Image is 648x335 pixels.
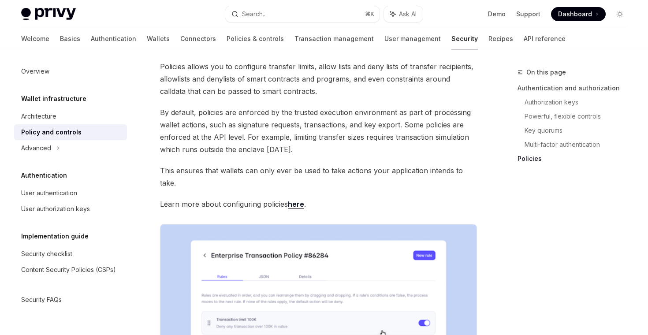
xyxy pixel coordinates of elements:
[558,10,592,19] span: Dashboard
[14,63,127,79] a: Overview
[21,264,116,275] div: Content Security Policies (CSPs)
[242,9,267,19] div: Search...
[14,124,127,140] a: Policy and controls
[288,200,304,209] a: here
[21,204,90,214] div: User authorization keys
[526,67,566,78] span: On this page
[516,10,540,19] a: Support
[21,127,82,138] div: Policy and controls
[518,81,634,95] a: Authentication and authorization
[551,7,606,21] a: Dashboard
[525,138,634,152] a: Multi-factor authentication
[451,28,478,49] a: Security
[160,164,477,189] span: This ensures that wallets can only ever be used to take actions your application intends to take.
[21,8,76,20] img: light logo
[524,28,566,49] a: API reference
[21,231,89,242] h5: Implementation guide
[21,188,77,198] div: User authentication
[14,108,127,124] a: Architecture
[225,6,379,22] button: Search...⌘K
[227,28,284,49] a: Policies & controls
[21,143,51,153] div: Advanced
[147,28,170,49] a: Wallets
[91,28,136,49] a: Authentication
[525,109,634,123] a: Powerful, flexible controls
[384,28,441,49] a: User management
[21,294,62,305] div: Security FAQs
[14,185,127,201] a: User authentication
[14,262,127,278] a: Content Security Policies (CSPs)
[488,28,513,49] a: Recipes
[60,28,80,49] a: Basics
[613,7,627,21] button: Toggle dark mode
[525,123,634,138] a: Key quorums
[160,60,477,97] span: Policies allows you to configure transfer limits, allow lists and deny lists of transfer recipien...
[21,28,49,49] a: Welcome
[21,249,72,259] div: Security checklist
[21,170,67,181] h5: Authentication
[21,93,86,104] h5: Wallet infrastructure
[21,111,56,122] div: Architecture
[294,28,374,49] a: Transaction management
[518,152,634,166] a: Policies
[525,95,634,109] a: Authorization keys
[160,106,477,156] span: By default, policies are enforced by the trusted execution environment as part of processing wall...
[365,11,374,18] span: ⌘ K
[14,292,127,308] a: Security FAQs
[160,198,477,210] span: Learn more about configuring policies .
[14,201,127,217] a: User authorization keys
[21,66,49,77] div: Overview
[180,28,216,49] a: Connectors
[488,10,506,19] a: Demo
[384,6,423,22] button: Ask AI
[14,246,127,262] a: Security checklist
[399,10,417,19] span: Ask AI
